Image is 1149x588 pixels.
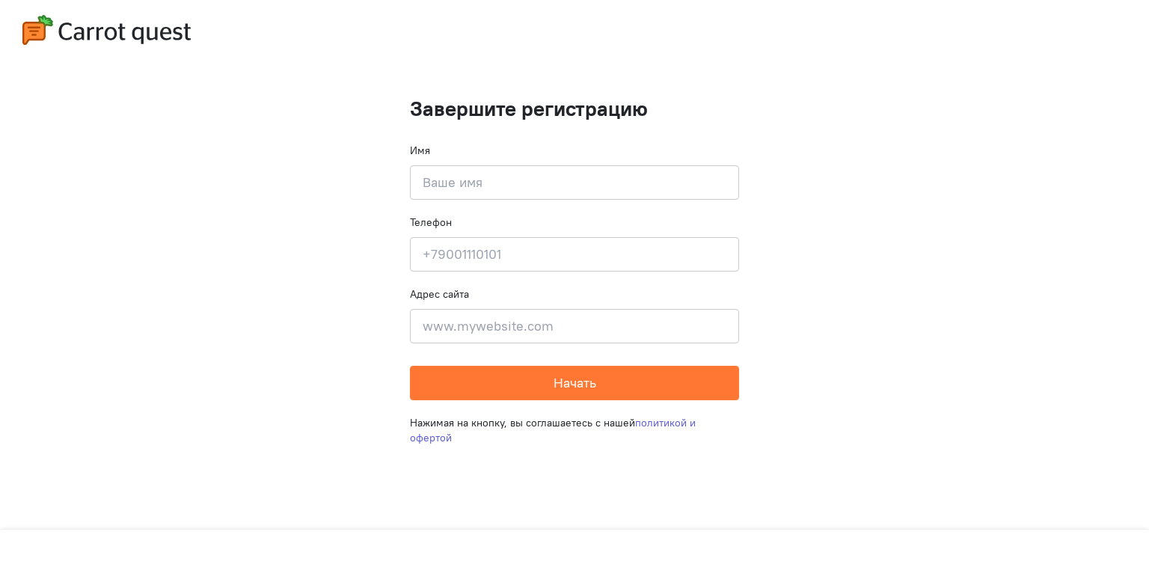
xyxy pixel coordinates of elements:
[410,309,739,343] input: www.mywebsite.com
[22,15,191,45] img: carrot-quest-logo.svg
[410,237,739,272] input: +79001110101
[410,366,739,400] button: Начать
[410,400,739,460] div: Нажимая на кнопку, вы соглашаетесь с нашей
[410,416,696,444] a: политикой и офертой
[554,374,596,391] span: Начать
[410,97,739,120] h1: Завершите регистрацию
[410,215,452,230] label: Телефон
[410,143,430,158] label: Имя
[410,287,469,301] label: Адрес сайта
[410,165,739,200] input: Ваше имя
